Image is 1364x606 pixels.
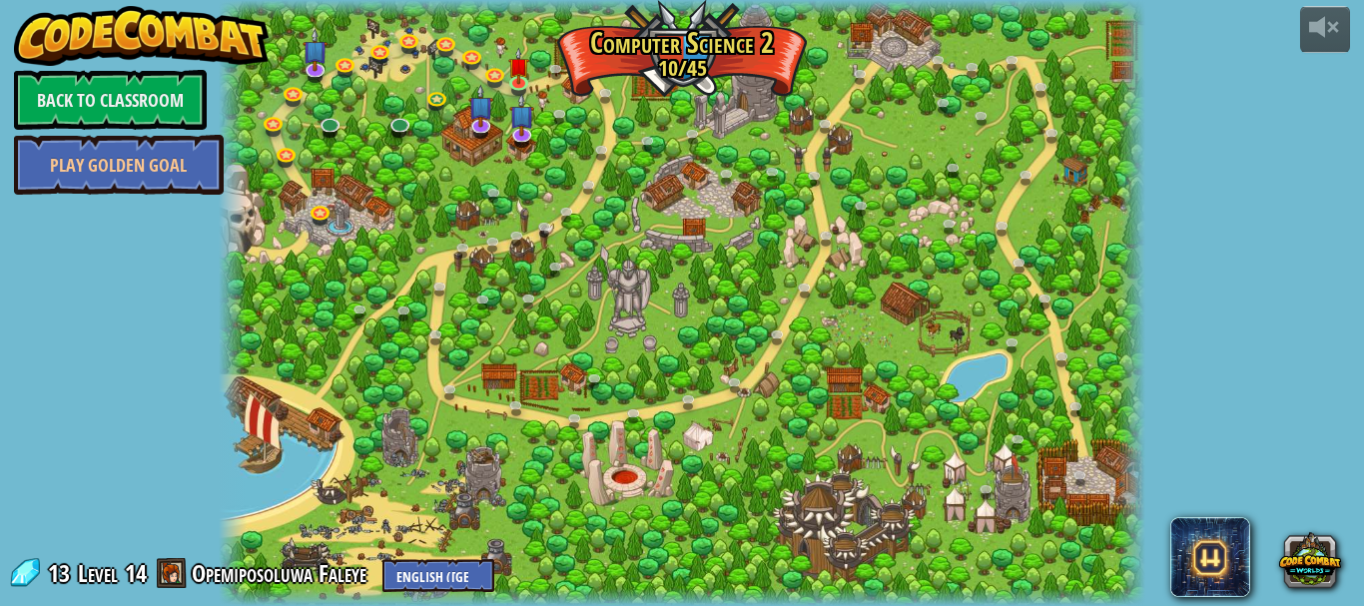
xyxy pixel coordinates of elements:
[468,85,493,128] img: level-banner-unstarted-subscriber.png
[14,6,270,66] img: CodeCombat - Learn how to code by playing a game
[192,557,372,589] a: Opemiposoluwa Faleye
[48,557,76,589] span: 13
[1300,6,1350,53] button: Adjust volume
[78,557,118,590] span: Level
[14,135,224,195] a: Play Golden Goal
[125,557,147,589] span: 14
[509,94,534,137] img: level-banner-unstarted-subscriber.png
[14,70,207,130] a: Back to Classroom
[303,29,328,72] img: level-banner-unstarted-subscriber.png
[508,48,529,85] img: level-banner-unstarted.png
